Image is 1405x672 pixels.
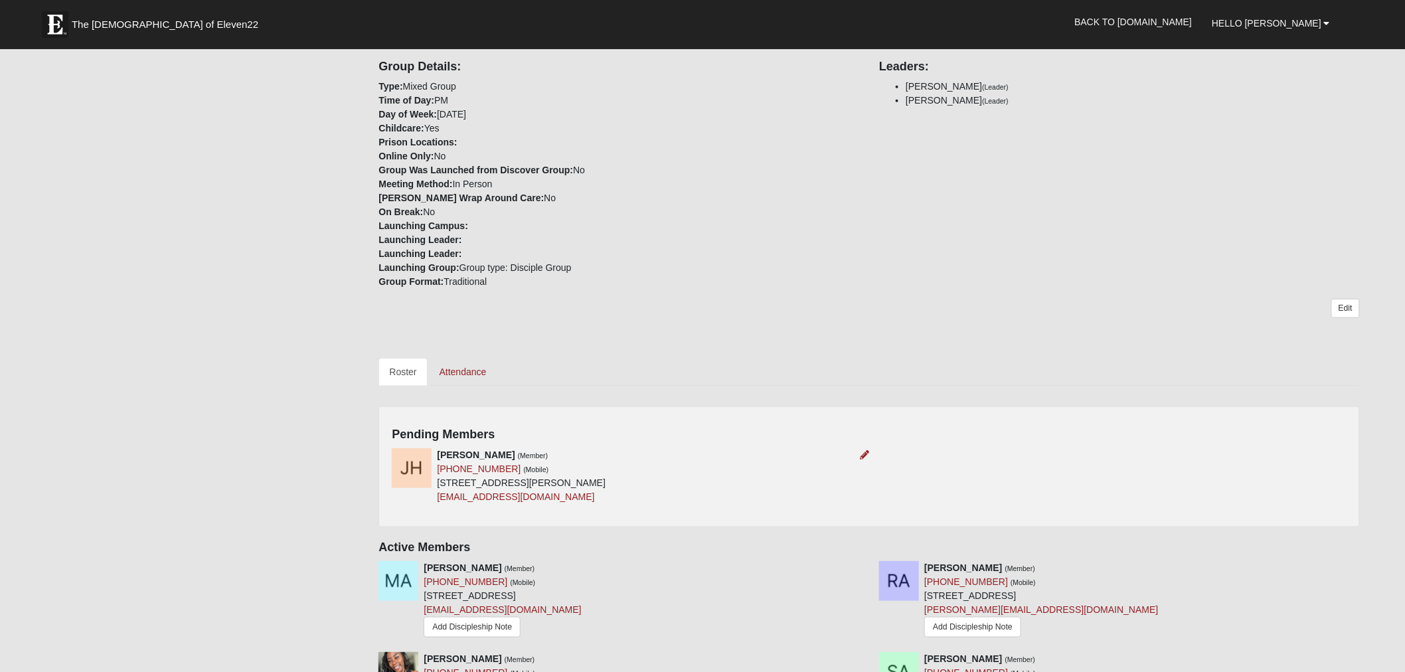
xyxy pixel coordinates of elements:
[424,561,581,641] div: [STREET_ADDRESS]
[437,450,515,460] strong: [PERSON_NAME]
[378,262,459,273] strong: Launching Group:
[378,358,427,386] a: Roster
[437,491,594,502] a: [EMAIL_ADDRESS][DOMAIN_NAME]
[378,109,437,120] strong: Day of Week:
[429,358,497,386] a: Attendance
[35,5,301,38] a: The [DEMOGRAPHIC_DATA] of Eleven22
[378,541,1360,555] h4: Active Members
[924,561,1158,642] div: [STREET_ADDRESS]
[378,248,461,259] strong: Launching Leader:
[378,151,434,161] strong: Online Only:
[72,18,258,31] span: The [DEMOGRAPHIC_DATA] of Eleven22
[378,95,434,106] strong: Time of Day:
[378,220,468,231] strong: Launching Campus:
[378,193,544,203] strong: [PERSON_NAME] Wrap Around Care:
[1212,18,1321,29] span: Hello [PERSON_NAME]
[424,562,501,573] strong: [PERSON_NAME]
[378,276,444,287] strong: Group Format:
[906,94,1360,108] li: [PERSON_NAME]
[924,617,1021,637] a: Add Discipleship Note
[982,83,1009,91] small: (Leader)
[378,234,461,245] strong: Launching Leader:
[378,123,424,133] strong: Childcare:
[1331,299,1360,318] a: Edit
[906,80,1360,94] li: [PERSON_NAME]
[523,465,548,473] small: (Mobile)
[378,137,457,147] strong: Prison Locations:
[424,576,507,587] a: [PHONE_NUMBER]
[437,448,606,504] div: [STREET_ADDRESS][PERSON_NAME]
[378,165,573,175] strong: Group Was Launched from Discover Group:
[924,604,1158,615] a: [PERSON_NAME][EMAIL_ADDRESS][DOMAIN_NAME]
[424,604,581,615] a: [EMAIL_ADDRESS][DOMAIN_NAME]
[1011,578,1036,586] small: (Mobile)
[437,463,521,474] a: [PHONE_NUMBER]
[1005,564,1036,572] small: (Member)
[378,60,859,74] h4: Group Details:
[392,428,1347,442] h4: Pending Members
[924,576,1008,587] a: [PHONE_NUMBER]
[982,97,1009,105] small: (Leader)
[1064,5,1202,39] a: Back to [DOMAIN_NAME]
[378,179,452,189] strong: Meeting Method:
[879,60,1360,74] h4: Leaders:
[924,562,1002,573] strong: [PERSON_NAME]
[378,81,402,92] strong: Type:
[424,617,521,637] a: Add Discipleship Note
[378,207,423,217] strong: On Break:
[505,564,535,572] small: (Member)
[42,11,68,38] img: Eleven22 logo
[510,578,535,586] small: (Mobile)
[369,50,869,289] div: Mixed Group PM [DATE] Yes No No In Person No No Group type: Disciple Group Traditional
[518,452,548,460] small: (Member)
[1202,7,1340,40] a: Hello [PERSON_NAME]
